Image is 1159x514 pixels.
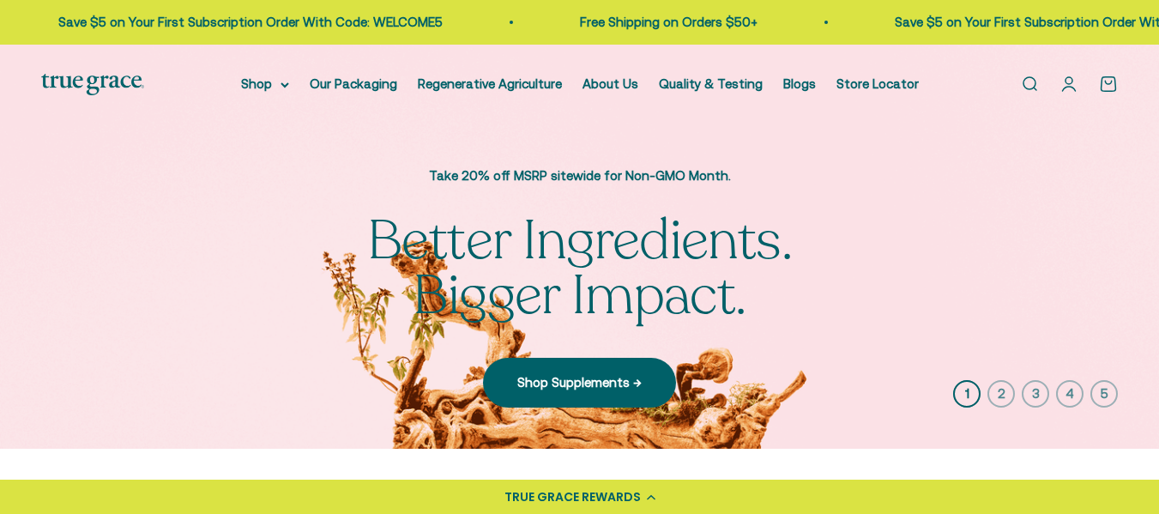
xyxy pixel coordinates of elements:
a: Free Shipping on Orders $50+ [564,15,742,29]
button: 1 [953,380,981,408]
a: Blogs [783,76,816,91]
p: Take 20% off MSRP sitewide for Non-GMO Month. [297,166,863,186]
a: Store Locator [836,76,919,91]
split-lines: Better Ingredients. Bigger Impact. [367,203,792,333]
a: Our Packaging [310,76,397,91]
button: 5 [1090,380,1118,408]
button: 4 [1056,380,1084,408]
a: Shop Supplements → [483,358,676,408]
p: Save $5 on Your First Subscription Order With Code: WELCOME5 [43,12,427,33]
a: About Us [583,76,638,91]
button: 2 [987,380,1015,408]
a: Regenerative Agriculture [418,76,562,91]
div: TRUE GRACE REWARDS [504,488,641,506]
summary: Shop [241,74,289,94]
button: 3 [1022,380,1049,408]
a: Quality & Testing [659,76,763,91]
